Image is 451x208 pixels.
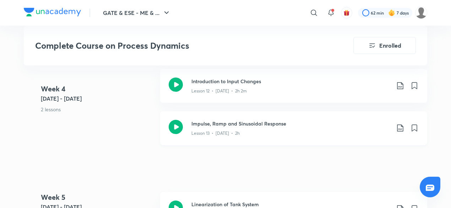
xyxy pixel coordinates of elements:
[35,41,313,51] h3: Complete Course on Process Dynamics
[160,111,427,154] a: Impulse, Ramp and Sinusoidal ResponseLesson 13 • [DATE] • 2h
[415,7,427,19] img: Gungun
[24,8,81,16] img: Company Logo
[191,120,390,127] h3: Impulse, Ramp and Sinusoidal Response
[353,37,416,54] button: Enrolled
[341,7,352,18] button: avatar
[191,130,240,137] p: Lesson 13 • [DATE] • 2h
[160,69,427,111] a: Introduction to Input ChangesLesson 12 • [DATE] • 2h 2m
[99,6,175,20] button: GATE & ESE - ME & ...
[41,192,154,203] h4: Week 5
[191,88,247,94] p: Lesson 12 • [DATE] • 2h 2m
[388,9,395,16] img: streak
[24,8,81,18] a: Company Logo
[41,84,154,94] h4: Week 4
[191,201,390,208] h3: Linearization of Tank System
[191,78,390,85] h3: Introduction to Input Changes
[343,10,350,16] img: avatar
[41,94,154,103] h5: [DATE] - [DATE]
[41,106,154,113] p: 2 lessons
